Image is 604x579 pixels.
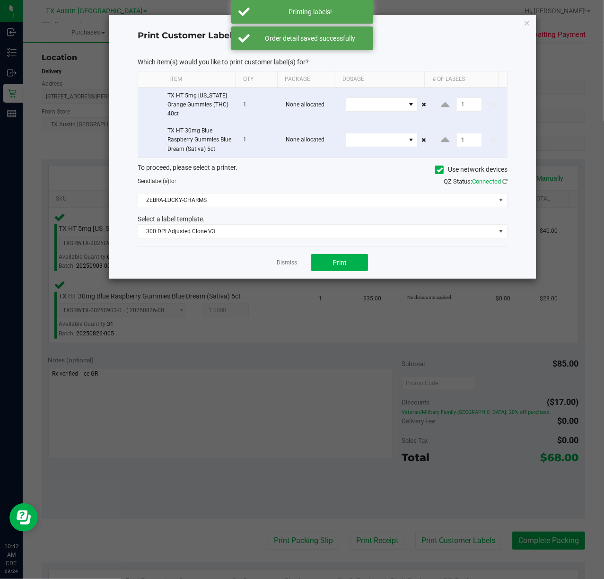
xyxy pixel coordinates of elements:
a: Dismiss [277,259,297,267]
th: # of labels [424,71,498,88]
span: Send to: [138,178,176,184]
span: Print [333,259,347,266]
iframe: Resource center [9,503,38,532]
th: Item [162,71,236,88]
span: ZEBRA-LUCKY-CHARMS [138,193,495,207]
div: Printing labels! [255,7,366,17]
td: None allocated [280,123,339,158]
button: Print [311,254,368,271]
div: Select a label template. [131,214,515,224]
span: QZ Status: [444,178,508,185]
span: label(s) [150,178,169,184]
span: 300 DPI Adjusted Clone V3 [138,225,495,238]
span: Connected [472,178,501,185]
th: Package [277,71,335,88]
div: Order detail saved successfully [255,34,366,43]
td: TX HT 5mg [US_STATE] Orange Gummies (THC) 40ct [162,88,237,123]
label: Use network devices [435,165,508,175]
p: Which item(s) would you like to print customer label(s) for? [138,58,508,66]
th: Dosage [335,71,424,88]
td: TX HT 30mg Blue Raspberry Gummies Blue Dream (Sativa) 5ct [162,123,237,158]
td: 1 [237,123,280,158]
th: Qty [236,71,277,88]
td: 1 [237,88,280,123]
div: To proceed, please select a printer. [131,163,515,177]
td: None allocated [280,88,339,123]
h4: Print Customer Labels [138,30,508,42]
